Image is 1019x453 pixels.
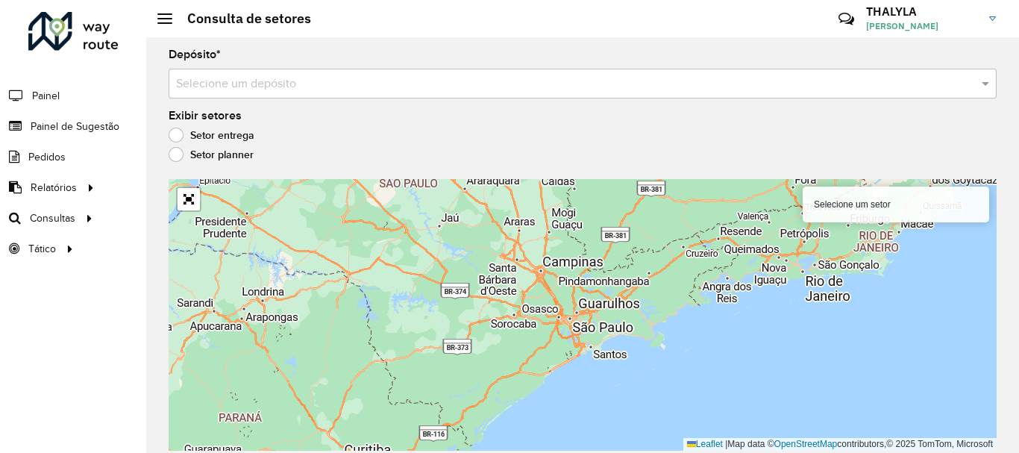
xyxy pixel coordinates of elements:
[803,187,989,222] div: Selecione um setor
[30,210,75,226] span: Consultas
[866,19,978,33] span: [PERSON_NAME]
[172,10,311,27] h2: Consulta de setores
[32,88,60,104] span: Painel
[687,439,723,449] a: Leaflet
[169,107,242,125] label: Exibir setores
[725,439,727,449] span: |
[28,241,56,257] span: Tático
[31,180,77,196] span: Relatórios
[169,128,254,143] label: Setor entrega
[28,149,66,165] span: Pedidos
[169,147,254,162] label: Setor planner
[830,3,862,35] a: Contato Rápido
[774,439,838,449] a: OpenStreetMap
[31,119,119,134] span: Painel de Sugestão
[683,438,997,451] div: Map data © contributors,© 2025 TomTom, Microsoft
[178,188,200,210] a: Abrir mapa em tela cheia
[866,4,978,19] h3: THALYLA
[169,46,221,63] label: Depósito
